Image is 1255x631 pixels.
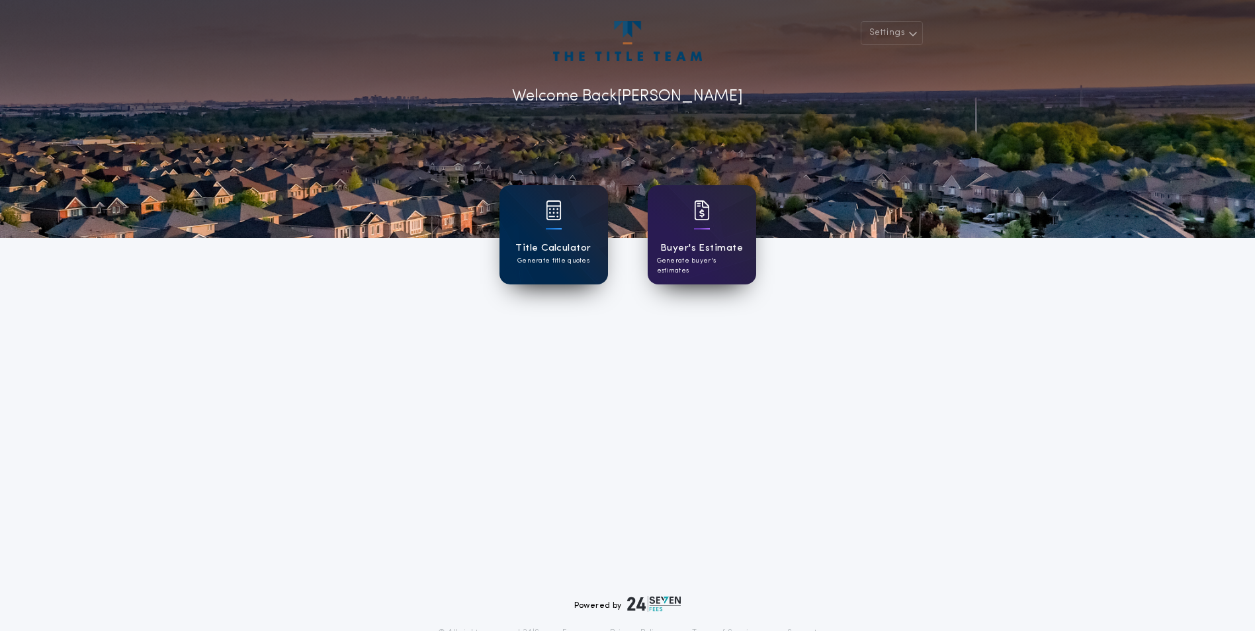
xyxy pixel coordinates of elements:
img: account-logo [553,21,701,61]
div: Powered by [574,596,681,612]
a: card iconTitle CalculatorGenerate title quotes [499,185,608,284]
h1: Buyer's Estimate [660,241,743,256]
a: card iconBuyer's EstimateGenerate buyer's estimates [648,185,756,284]
p: Generate title quotes [517,256,589,266]
button: Settings [861,21,923,45]
h1: Title Calculator [515,241,591,256]
p: Generate buyer's estimates [657,256,747,276]
p: Welcome Back [PERSON_NAME] [512,85,743,108]
img: logo [627,596,681,612]
img: card icon [694,200,710,220]
img: card icon [546,200,562,220]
